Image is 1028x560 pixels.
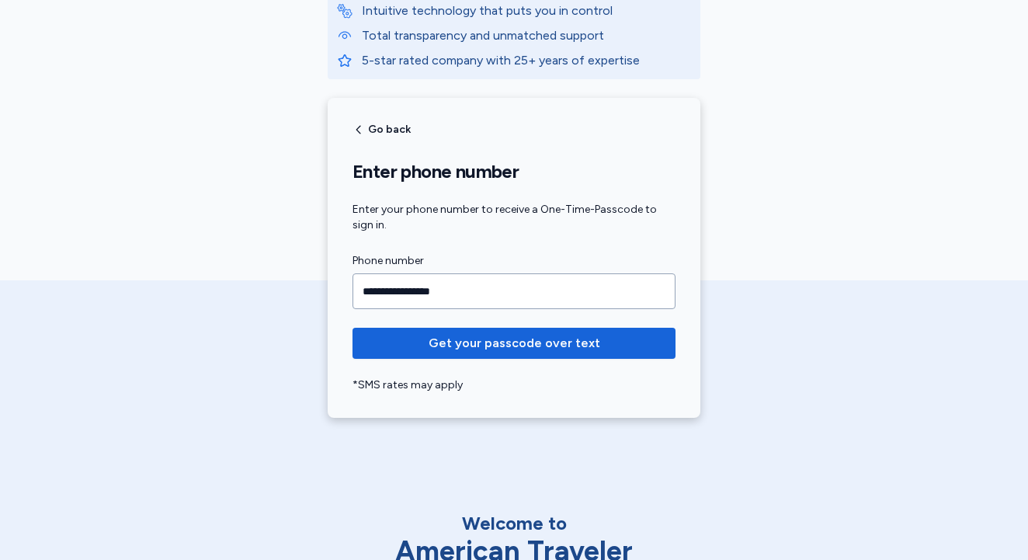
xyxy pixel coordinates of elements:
[353,202,675,233] div: Enter your phone number to receive a One-Time-Passcode to sign in.
[429,334,600,353] span: Get your passcode over text
[351,511,677,536] div: Welcome to
[353,328,675,359] button: Get your passcode over text
[362,26,691,45] p: Total transparency and unmatched support
[353,273,675,309] input: Phone number
[353,160,675,183] h1: Enter phone number
[362,2,691,20] p: Intuitive technology that puts you in control
[368,124,411,135] span: Go back
[353,123,411,136] button: Go back
[353,252,675,270] label: Phone number
[362,51,691,70] p: 5-star rated company with 25+ years of expertise
[353,377,675,393] div: *SMS rates may apply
